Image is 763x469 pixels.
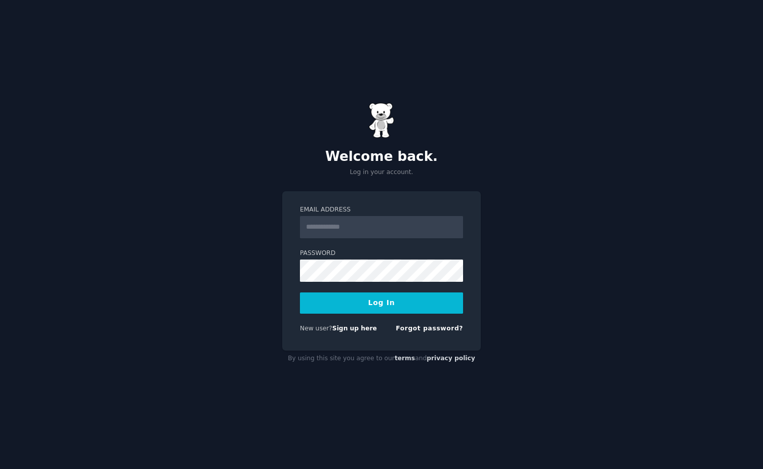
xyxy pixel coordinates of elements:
label: Password [300,249,463,258]
a: privacy policy [427,355,475,362]
h2: Welcome back. [282,149,481,165]
img: Gummy Bear [369,103,394,138]
label: Email Address [300,205,463,215]
a: Sign up here [332,325,377,332]
button: Log In [300,292,463,314]
a: Forgot password? [396,325,463,332]
div: By using this site you agree to our and [282,351,481,367]
p: Log in your account. [282,168,481,177]
span: New user? [300,325,332,332]
a: terms [395,355,415,362]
